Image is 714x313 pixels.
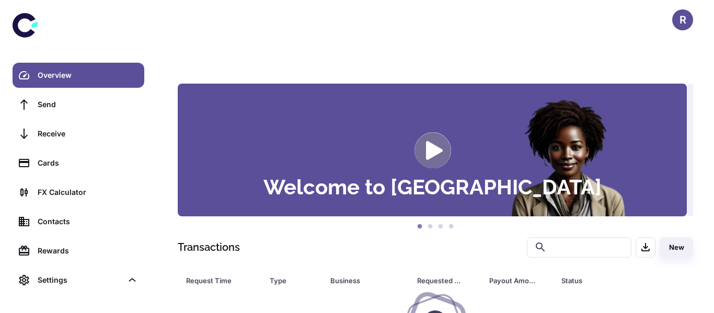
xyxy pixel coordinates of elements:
button: R [672,9,693,30]
a: Overview [13,63,144,88]
span: Payout Amount [489,273,549,288]
div: Overview [38,69,138,81]
a: Contacts [13,209,144,234]
div: Payout Amount [489,273,535,288]
div: Settings [38,274,122,286]
span: Status [561,273,650,288]
a: Receive [13,121,144,146]
div: Requested Amount [417,273,463,288]
h3: Welcome to [GEOGRAPHIC_DATA] [263,177,602,198]
h1: Transactions [178,239,240,255]
span: Type [270,273,318,288]
div: Cards [38,157,138,169]
div: FX Calculator [38,187,138,198]
div: Settings [13,268,144,293]
div: Contacts [38,216,138,227]
div: Type [270,273,304,288]
div: Send [38,99,138,110]
button: 2 [425,222,435,232]
button: 1 [414,222,425,232]
button: 3 [435,222,446,232]
a: Send [13,92,144,117]
div: Status [561,273,636,288]
span: Requested Amount [417,273,477,288]
span: Request Time [186,273,257,288]
div: Request Time [186,273,244,288]
a: FX Calculator [13,180,144,205]
div: Receive [38,128,138,140]
a: Cards [13,150,144,176]
button: 4 [446,222,456,232]
button: New [660,237,693,258]
a: Rewards [13,238,144,263]
div: Rewards [38,245,138,257]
